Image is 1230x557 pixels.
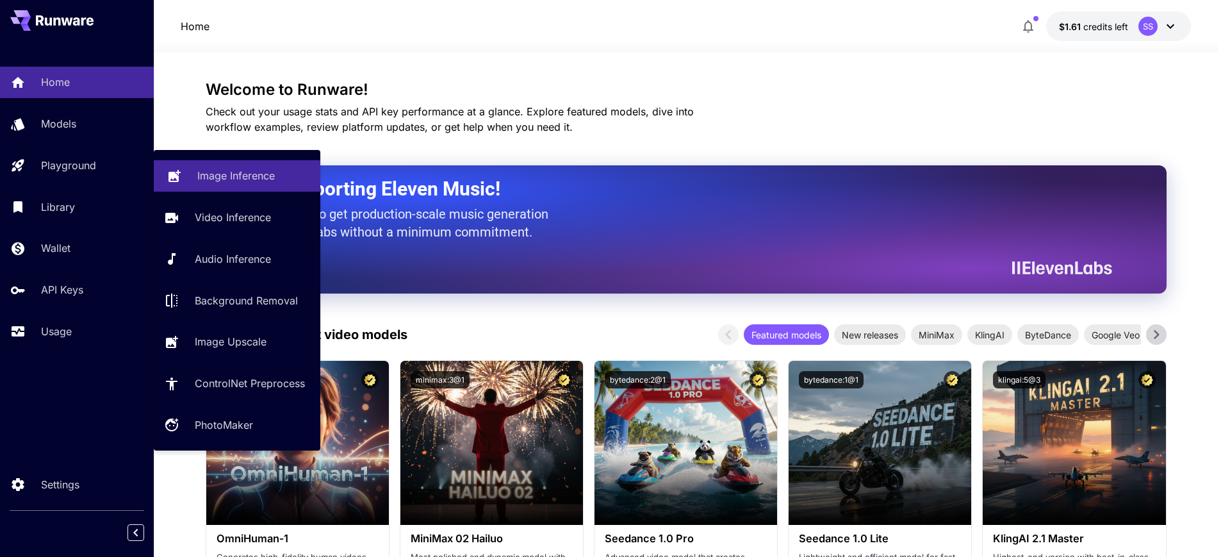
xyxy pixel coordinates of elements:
h3: KlingAI 2.1 Master [993,533,1155,545]
span: credits left [1083,21,1128,32]
button: Certified Model – Vetted for best performance and includes a commercial license. [555,371,573,388]
p: ControlNet Preprocess [195,376,305,391]
a: Audio Inference [154,244,320,275]
span: KlingAI [967,328,1012,342]
p: The only way to get production-scale music generation from Eleven Labs without a minimum commitment. [238,205,558,241]
p: PhotoMaker [195,417,253,433]
button: bytedance:1@1 [799,371,864,388]
img: alt [594,361,777,525]
span: MiniMax [911,328,962,342]
button: Certified Model – Vetted for best performance and includes a commercial license. [361,371,379,388]
a: Video Inference [154,202,320,233]
p: API Keys [41,282,83,297]
button: bytedance:2@1 [605,371,671,388]
img: alt [983,361,1165,525]
p: Image Upscale [195,334,266,349]
p: Settings [41,477,79,492]
p: Video Inference [195,210,271,225]
span: Featured models [744,328,829,342]
img: alt [400,361,583,525]
p: Background Removal [195,293,298,308]
div: SS [1138,17,1158,36]
div: Collapse sidebar [137,521,154,544]
span: New releases [834,328,906,342]
img: alt [789,361,971,525]
a: Image Inference [154,160,320,192]
p: Usage [41,324,72,339]
button: klingai:5@3 [993,371,1045,388]
button: Certified Model – Vetted for best performance and includes a commercial license. [1138,371,1156,388]
h3: MiniMax 02 Hailuo [411,533,573,545]
nav: breadcrumb [181,19,209,34]
h3: Seedance 1.0 Pro [605,533,767,545]
button: Certified Model – Vetted for best performance and includes a commercial license. [750,371,767,388]
p: Image Inference [197,168,275,183]
a: Background Removal [154,285,320,316]
h3: Seedance 1.0 Lite [799,533,961,545]
span: $1.61 [1059,21,1083,32]
button: $1.6057 [1046,12,1191,41]
p: Playground [41,158,96,173]
button: minimax:3@1 [411,371,470,388]
p: Audio Inference [195,251,271,267]
a: Image Upscale [154,326,320,358]
div: $1.6057 [1059,20,1128,33]
p: Library [41,199,75,215]
p: Wallet [41,240,70,256]
button: Certified Model – Vetted for best performance and includes a commercial license. [944,371,961,388]
p: Home [181,19,209,34]
p: Home [41,74,70,90]
h3: Welcome to Runware! [206,81,1167,99]
span: ByteDance [1017,328,1079,342]
h2: Now Supporting Eleven Music! [238,177,1103,201]
p: Models [41,116,76,131]
h3: OmniHuman‑1 [217,533,379,545]
span: Check out your usage stats and API key performance at a glance. Explore featured models, dive int... [206,105,694,133]
a: ControlNet Preprocess [154,368,320,399]
span: Google Veo [1084,328,1147,342]
button: Collapse sidebar [127,524,144,541]
a: PhotoMaker [154,410,320,441]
